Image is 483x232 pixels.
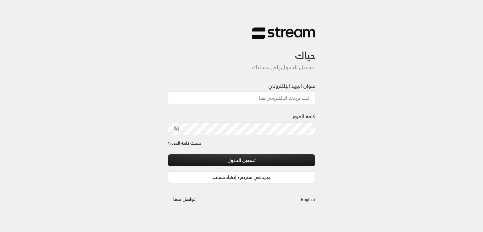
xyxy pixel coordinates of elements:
a: English [301,193,315,205]
img: Stream Logo [252,27,315,39]
input: اكتب بريدك الإلكتروني هنا [168,91,315,104]
button: toggle password visibility [171,123,182,134]
a: نسيت كلمة المرور؟ [168,140,201,146]
h3: حياك [168,39,315,61]
button: تواصل معنا [168,193,201,205]
label: عنوان البريد الإلكتروني [268,82,315,90]
a: جديد في ستريم؟ إنشاء حساب [168,171,315,183]
a: تواصل معنا [168,195,201,203]
label: كلمة المرور [292,113,315,120]
h5: تسجيل الدخول إلى حسابك [168,64,315,71]
button: تسجيل الدخول [168,154,315,166]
